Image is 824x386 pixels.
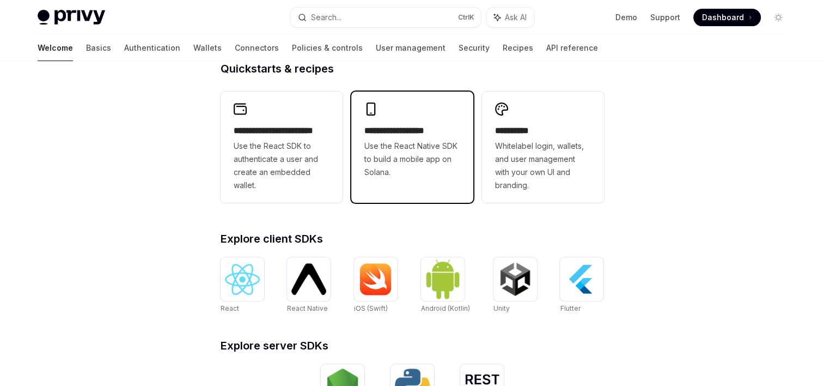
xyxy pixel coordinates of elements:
[615,12,637,23] a: Demo
[358,263,393,295] img: iOS (Swift)
[193,35,222,61] a: Wallets
[290,8,481,27] button: Search...CtrlK
[38,10,105,25] img: light logo
[505,12,527,23] span: Ask AI
[493,304,510,312] span: Unity
[221,233,323,244] span: Explore client SDKs
[421,304,470,312] span: Android (Kotlin)
[425,258,460,299] img: Android (Kotlin)
[493,257,537,314] a: UnityUnity
[693,9,761,26] a: Dashboard
[287,257,331,314] a: React NativeReact Native
[221,340,328,351] span: Explore server SDKs
[38,35,73,61] a: Welcome
[459,35,490,61] a: Security
[564,262,599,297] img: Flutter
[770,9,787,26] button: Toggle dark mode
[311,11,341,24] div: Search...
[560,257,603,314] a: FlutterFlutter
[364,140,460,179] span: Use the React Native SDK to build a mobile app on Solana.
[702,12,744,23] span: Dashboard
[124,35,180,61] a: Authentication
[86,35,111,61] a: Basics
[560,304,580,312] span: Flutter
[650,12,680,23] a: Support
[486,8,534,27] button: Ask AI
[292,35,363,61] a: Policies & controls
[503,35,533,61] a: Recipes
[495,140,591,192] span: Whitelabel login, wallets, and user management with your own UI and branding.
[221,63,334,74] span: Quickstarts & recipes
[234,140,329,192] span: Use the React SDK to authenticate a user and create an embedded wallet.
[354,257,398,314] a: iOS (Swift)iOS (Swift)
[287,304,328,312] span: React Native
[351,92,473,203] a: **** **** **** ***Use the React Native SDK to build a mobile app on Solana.
[498,262,533,297] img: Unity
[482,92,604,203] a: **** *****Whitelabel login, wallets, and user management with your own UI and branding.
[291,263,326,294] img: React Native
[354,304,388,312] span: iOS (Swift)
[235,35,279,61] a: Connectors
[546,35,598,61] a: API reference
[421,257,470,314] a: Android (Kotlin)Android (Kotlin)
[221,304,239,312] span: React
[376,35,445,61] a: User management
[225,264,260,295] img: React
[458,13,474,22] span: Ctrl K
[221,257,264,314] a: ReactReact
